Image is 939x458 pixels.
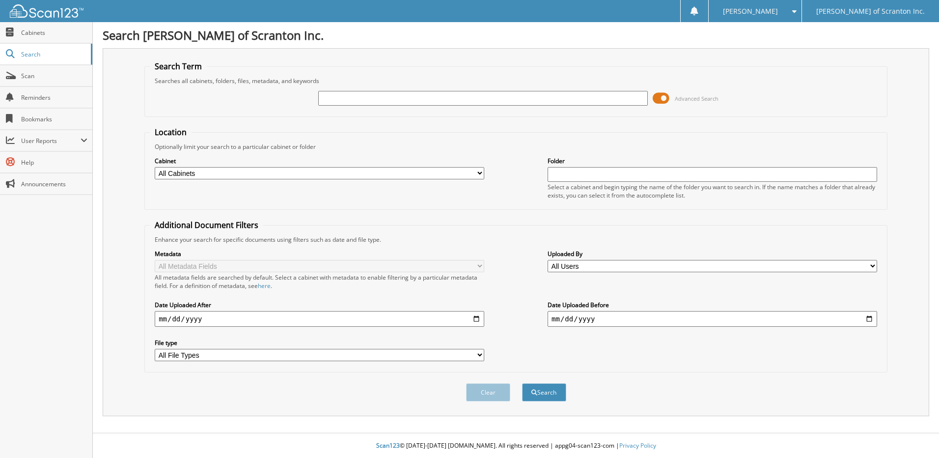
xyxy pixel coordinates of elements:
[548,250,877,258] label: Uploaded By
[150,220,263,230] legend: Additional Document Filters
[21,93,87,102] span: Reminders
[150,127,192,138] legend: Location
[150,143,882,151] div: Optionally limit your search to a particular cabinet or folder
[155,250,484,258] label: Metadata
[258,282,271,290] a: here
[150,77,882,85] div: Searches all cabinets, folders, files, metadata, and keywords
[548,311,877,327] input: end
[10,4,83,18] img: scan123-logo-white.svg
[155,301,484,309] label: Date Uploaded After
[155,157,484,165] label: Cabinet
[155,311,484,327] input: start
[548,301,877,309] label: Date Uploaded Before
[548,157,877,165] label: Folder
[21,158,87,167] span: Help
[21,180,87,188] span: Announcements
[150,235,882,244] div: Enhance your search for specific documents using filters such as date and file type.
[103,27,929,43] h1: Search [PERSON_NAME] of Scranton Inc.
[376,441,400,450] span: Scan123
[675,95,718,102] span: Advanced Search
[150,61,207,72] legend: Search Term
[522,383,566,401] button: Search
[155,273,484,290] div: All metadata fields are searched by default. Select a cabinet with metadata to enable filtering b...
[619,441,656,450] a: Privacy Policy
[21,115,87,123] span: Bookmarks
[93,434,939,458] div: © [DATE]-[DATE] [DOMAIN_NAME]. All rights reserved | appg04-scan123-com |
[21,137,81,145] span: User Reports
[155,339,484,347] label: File type
[890,411,939,458] iframe: Chat Widget
[548,183,877,200] div: Select a cabinet and begin typing the name of the folder you want to search in. If the name match...
[21,29,87,37] span: Cabinets
[466,383,510,401] button: Clear
[723,8,778,14] span: [PERSON_NAME]
[816,8,925,14] span: [PERSON_NAME] of Scranton Inc.
[21,72,87,80] span: Scan
[21,50,86,58] span: Search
